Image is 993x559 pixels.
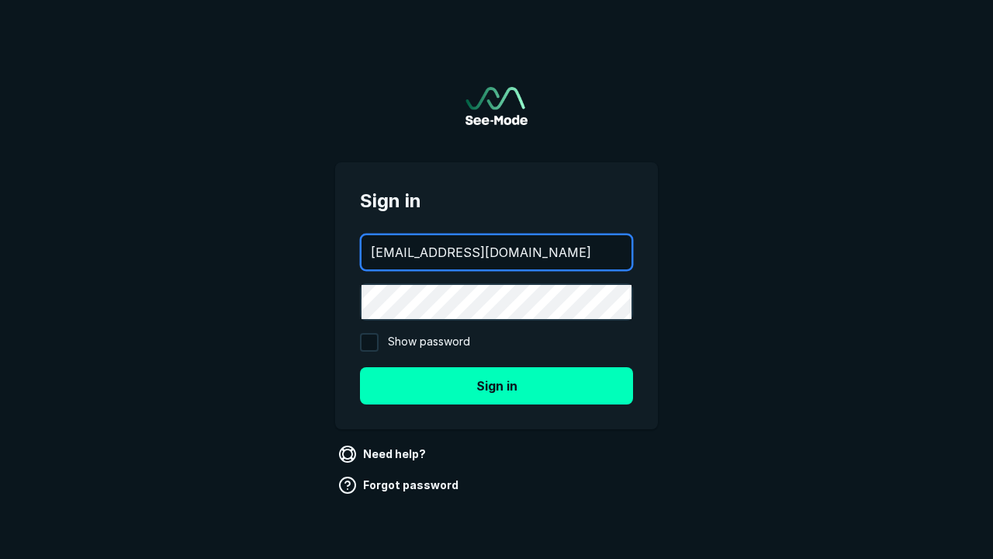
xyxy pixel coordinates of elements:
[360,187,633,215] span: Sign in
[335,473,465,498] a: Forgot password
[465,87,528,125] a: Go to sign in
[465,87,528,125] img: See-Mode Logo
[360,367,633,404] button: Sign in
[388,333,470,352] span: Show password
[335,442,432,467] a: Need help?
[362,235,631,269] input: your@email.com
